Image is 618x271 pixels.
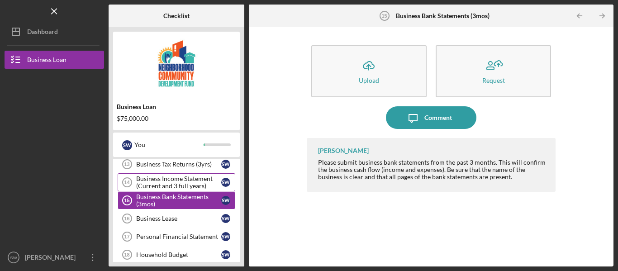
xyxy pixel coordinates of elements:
[136,175,221,190] div: Business Income Statement (Current and 3 full years)
[221,232,230,241] div: S W
[136,233,221,240] div: Personal Financial Statement
[23,248,81,269] div: [PERSON_NAME]
[27,51,67,71] div: Business Loan
[221,250,230,259] div: S W
[424,106,452,129] div: Comment
[5,248,104,266] button: SW[PERSON_NAME]
[27,23,58,43] div: Dashboard
[118,228,235,246] a: 17Personal Financial StatementSW
[124,198,129,203] tspan: 15
[124,234,129,239] tspan: 17
[5,23,104,41] button: Dashboard
[124,162,129,167] tspan: 13
[381,13,387,19] tspan: 15
[5,51,104,69] button: Business Loan
[113,36,240,90] img: Product logo
[359,77,379,84] div: Upload
[118,191,235,209] a: 15Business Bank Statements (3mos)SW
[118,209,235,228] a: 16Business LeaseSW
[122,140,132,150] div: S W
[118,155,235,173] a: 13Business Tax Returns (3yrs)SW
[221,178,230,187] div: S W
[221,196,230,205] div: S W
[221,214,230,223] div: S W
[134,137,204,152] div: You
[136,161,221,168] div: Business Tax Returns (3yrs)
[482,77,505,84] div: Request
[136,251,221,258] div: Household Budget
[124,252,129,257] tspan: 18
[124,180,130,185] tspan: 14
[386,106,476,129] button: Comment
[436,45,551,97] button: Request
[117,115,236,122] div: $75,000.00
[396,12,490,19] b: Business Bank Statements (3mos)
[118,173,235,191] a: 14Business Income Statement (Current and 3 full years)SW
[124,216,129,221] tspan: 16
[136,193,221,208] div: Business Bank Statements (3mos)
[318,159,547,181] div: Please submit business bank statements from the past 3 months. This will confirm the business cas...
[318,147,369,154] div: [PERSON_NAME]
[117,103,236,110] div: Business Loan
[10,255,17,260] text: SW
[136,215,221,222] div: Business Lease
[311,45,427,97] button: Upload
[163,12,190,19] b: Checklist
[118,246,235,264] a: 18Household BudgetSW
[221,160,230,169] div: S W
